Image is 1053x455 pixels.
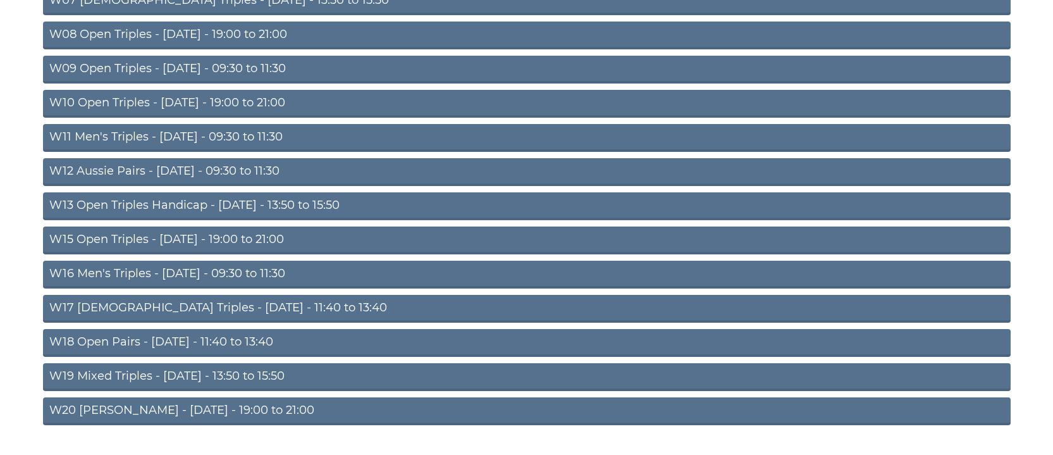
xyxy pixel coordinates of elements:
[43,192,1011,220] a: W13 Open Triples Handicap - [DATE] - 13:50 to 15:50
[43,22,1011,49] a: W08 Open Triples - [DATE] - 19:00 to 21:00
[43,90,1011,118] a: W10 Open Triples - [DATE] - 19:00 to 21:00
[43,397,1011,425] a: W20 [PERSON_NAME] - [DATE] - 19:00 to 21:00
[43,363,1011,391] a: W19 Mixed Triples - [DATE] - 13:50 to 15:50
[43,329,1011,357] a: W18 Open Pairs - [DATE] - 11:40 to 13:40
[43,295,1011,323] a: W17 [DEMOGRAPHIC_DATA] Triples - [DATE] - 11:40 to 13:40
[43,227,1011,254] a: W15 Open Triples - [DATE] - 19:00 to 21:00
[43,124,1011,152] a: W11 Men's Triples - [DATE] - 09:30 to 11:30
[43,261,1011,289] a: W16 Men's Triples - [DATE] - 09:30 to 11:30
[43,158,1011,186] a: W12 Aussie Pairs - [DATE] - 09:30 to 11:30
[43,56,1011,84] a: W09 Open Triples - [DATE] - 09:30 to 11:30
